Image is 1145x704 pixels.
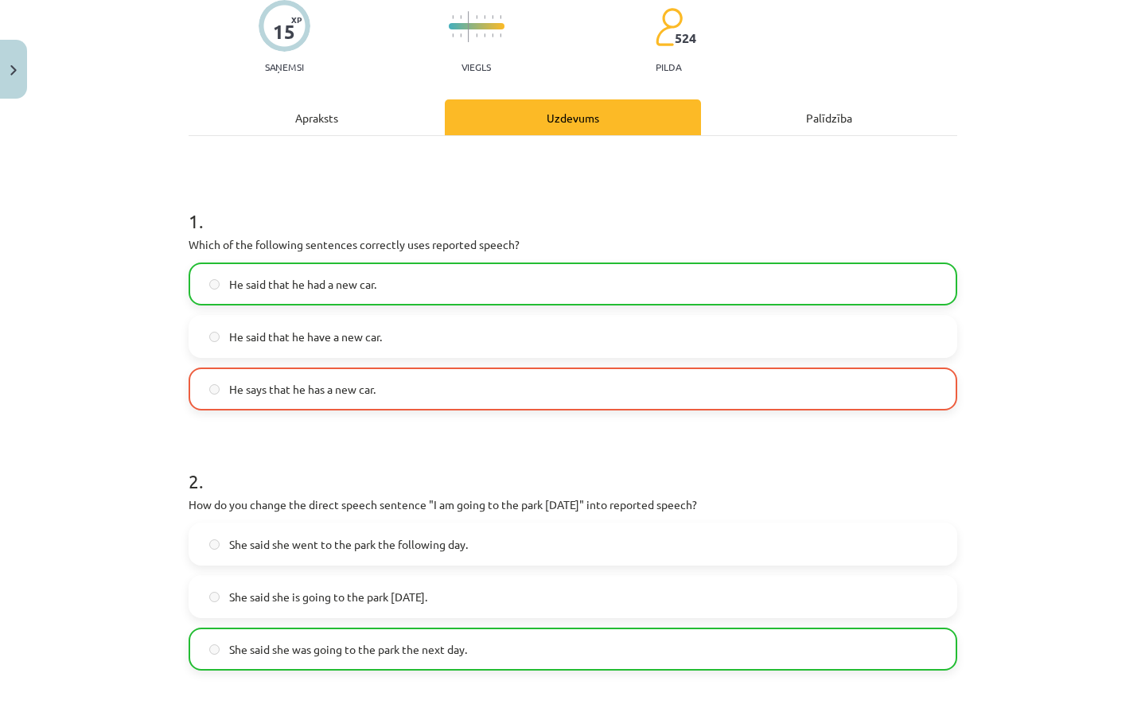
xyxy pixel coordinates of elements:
input: She said she was going to the park the next day. [209,644,220,655]
input: He says that he has a new car. [209,384,220,395]
h1: 1 . [189,182,957,231]
img: students-c634bb4e5e11cddfef0936a35e636f08e4e9abd3cc4e673bd6f9a4125e45ecb1.svg [655,7,683,47]
img: icon-close-lesson-0947bae3869378f0d4975bcd49f059093ad1ed9edebbc8119c70593378902aed.svg [10,65,17,76]
img: icon-short-line-57e1e144782c952c97e751825c79c345078a6d821885a25fce030b3d8c18986b.svg [476,15,477,19]
div: Palīdzība [701,99,957,135]
h1: 2 . [189,442,957,492]
input: He said that he had a new car. [209,279,220,290]
div: Uzdevums [445,99,701,135]
img: icon-short-line-57e1e144782c952c97e751825c79c345078a6d821885a25fce030b3d8c18986b.svg [460,15,462,19]
img: icon-short-line-57e1e144782c952c97e751825c79c345078a6d821885a25fce030b3d8c18986b.svg [484,33,485,37]
img: icon-short-line-57e1e144782c952c97e751825c79c345078a6d821885a25fce030b3d8c18986b.svg [452,33,454,37]
span: He said that he had a new car. [229,276,376,293]
span: 524 [675,31,696,45]
span: She said she is going to the park [DATE]. [229,589,427,605]
input: She said she is going to the park [DATE]. [209,592,220,602]
img: icon-short-line-57e1e144782c952c97e751825c79c345078a6d821885a25fce030b3d8c18986b.svg [500,33,501,37]
span: He says that he has a new car. [229,381,376,398]
span: XP [291,15,302,24]
img: icon-short-line-57e1e144782c952c97e751825c79c345078a6d821885a25fce030b3d8c18986b.svg [500,15,501,19]
span: She said she went to the park the following day. [229,536,468,553]
p: Which of the following sentences correctly uses reported speech? [189,236,957,253]
img: icon-short-line-57e1e144782c952c97e751825c79c345078a6d821885a25fce030b3d8c18986b.svg [452,15,454,19]
img: icon-short-line-57e1e144782c952c97e751825c79c345078a6d821885a25fce030b3d8c18986b.svg [492,33,493,37]
p: pilda [656,61,681,72]
img: icon-long-line-d9ea69661e0d244f92f715978eff75569469978d946b2353a9bb055b3ed8787d.svg [468,11,469,42]
input: She said she went to the park the following day. [209,539,220,550]
input: He said that he have a new car. [209,332,220,342]
span: He said that he have a new car. [229,329,382,345]
span: She said she was going to the park the next day. [229,641,467,658]
img: icon-short-line-57e1e144782c952c97e751825c79c345078a6d821885a25fce030b3d8c18986b.svg [476,33,477,37]
div: Apraksts [189,99,445,135]
p: How do you change the direct speech sentence "I am going to the park [DATE]" into reported speech? [189,496,957,513]
p: Saņemsi [259,61,310,72]
img: icon-short-line-57e1e144782c952c97e751825c79c345078a6d821885a25fce030b3d8c18986b.svg [484,15,485,19]
p: Viegls [462,61,491,72]
img: icon-short-line-57e1e144782c952c97e751825c79c345078a6d821885a25fce030b3d8c18986b.svg [492,15,493,19]
img: icon-short-line-57e1e144782c952c97e751825c79c345078a6d821885a25fce030b3d8c18986b.svg [460,33,462,37]
div: 15 [273,21,295,43]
